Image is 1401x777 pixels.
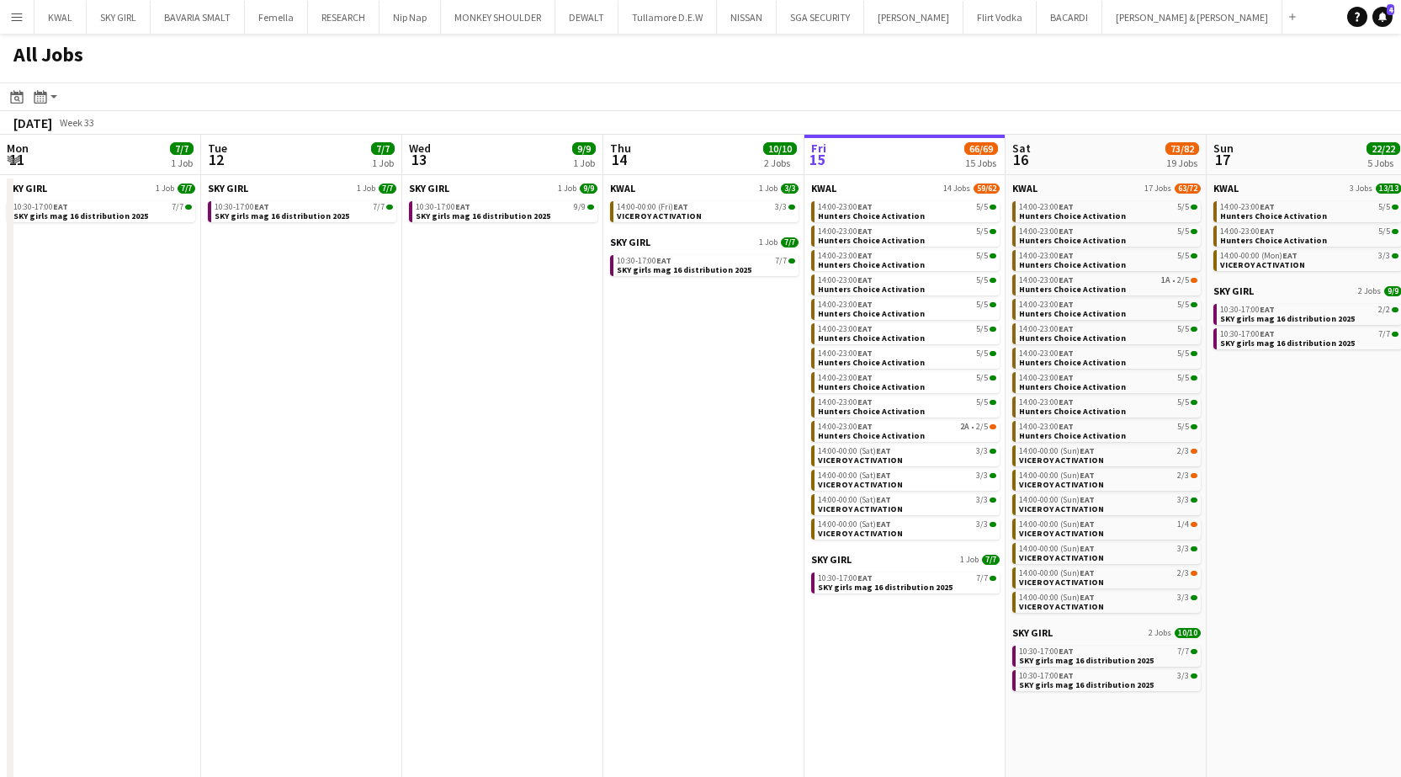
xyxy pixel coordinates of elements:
a: 14:00-23:00EAT5/5Hunters Choice Activation [818,274,996,294]
span: Hunters Choice Activation [1019,210,1126,221]
button: BACARDI [1037,1,1102,34]
div: KWAL14 Jobs59/6214:00-23:00EAT5/5Hunters Choice Activation14:00-23:00EAT5/5Hunters Choice Activat... [811,182,1000,553]
button: MONKEY SHOULDER [441,1,555,34]
span: 14:00-23:00 [818,301,873,309]
span: 59/62 [974,184,1000,194]
a: 14:00-23:00EAT5/5Hunters Choice Activation [1019,421,1197,440]
span: Tue [208,141,227,156]
span: 5/5 [1177,423,1189,431]
a: 14:00-23:00EAT5/5Hunters Choice Activation [818,299,996,318]
div: SKY GIRL1 Job7/710:30-17:00EAT7/7SKY girls mag 16 distribution 2025 [7,182,195,226]
span: 7/7 [1177,647,1189,656]
span: Hunters Choice Activation [1019,308,1126,319]
span: SKY girls mag 16 distribution 2025 [1220,313,1355,324]
span: VICEROY ACTIVATION [1019,503,1104,514]
span: 1 Job [759,237,777,247]
span: EAT [1059,421,1074,432]
span: SKY girls mag 16 distribution 2025 [215,210,349,221]
span: EAT [673,201,688,212]
span: 1 Job [759,184,777,194]
span: Hunters Choice Activation [818,406,925,417]
a: 14:00-23:00EAT5/5Hunters Choice Activation [1019,226,1197,245]
a: KWAL14 Jobs59/62 [811,182,1000,194]
span: 3/3 [1177,593,1189,602]
span: EAT [857,250,873,261]
span: Hunters Choice Activation [818,235,925,246]
span: 14:00-23:00 [1019,227,1074,236]
a: 14:00-23:00EAT5/5Hunters Choice Activation [818,372,996,391]
span: SKY girls mag 16 distribution 2025 [818,582,953,593]
span: 7/7 [976,574,988,583]
span: VICEROY ACTIVATION [1019,577,1104,588]
span: 2/5 [976,423,988,431]
a: 14:00-00:00 (Sat)EAT3/3VICEROY ACTIVATION [818,470,996,489]
span: EAT [876,519,891,530]
span: 5/5 [1177,227,1189,236]
a: 14:00-00:00 (Sun)EAT3/3VICEROY ACTIVATION [1019,592,1197,611]
span: 3/3 [775,203,787,211]
a: 14:00-00:00 (Fri)EAT3/3VICEROY ACTIVATION [617,201,795,221]
span: EAT [1059,250,1074,261]
span: VICEROY ACTIVATION [818,479,903,490]
span: 14:00-00:00 (Sat) [818,496,891,504]
button: DEWALT [555,1,618,34]
span: 7/7 [982,555,1000,565]
span: EAT [857,274,873,285]
span: EAT [1080,519,1095,530]
span: VICEROY ACTIVATION [617,210,702,221]
span: 14:00-00:00 (Sat) [818,447,891,455]
a: 14:00-00:00 (Sun)EAT2/3VICEROY ACTIVATION [1019,445,1197,465]
span: 1 Job [156,184,174,194]
span: VICEROY ACTIVATION [818,455,903,466]
div: [DATE] [13,114,52,131]
span: 5/5 [976,349,988,358]
span: 14:00-23:00 [818,349,873,358]
span: EAT [1059,670,1074,681]
span: SKY girls mag 16 distribution 2025 [13,210,148,221]
span: VICEROY ACTIVATION [1019,528,1104,539]
span: SKY GIRL [610,236,650,248]
span: 10:30-17:00 [215,203,269,211]
span: Hunters Choice Activation [1019,259,1126,270]
span: Hunters Choice Activation [818,333,925,343]
div: SKY GIRL1 Job7/710:30-17:00EAT7/7SKY girls mag 16 distribution 2025 [610,236,799,279]
span: VICEROY ACTIVATION [1019,601,1104,612]
span: EAT [1260,226,1275,237]
button: RESEARCH [308,1,379,34]
span: 63/72 [1175,184,1201,194]
span: 7/7 [775,257,787,265]
span: SKY GIRL [409,182,449,194]
span: EAT [1080,543,1095,554]
span: 3/3 [976,496,988,504]
span: 14:00-23:00 [1019,423,1074,431]
span: 5/5 [1378,227,1390,236]
span: 14:00-23:00 [1019,276,1074,285]
span: 14:00-23:00 [1019,374,1074,382]
div: SKY GIRL1 Job7/710:30-17:00EAT7/7SKY girls mag 16 distribution 2025 [208,182,396,226]
span: Hunters Choice Activation [1019,235,1126,246]
span: 5/5 [1177,325,1189,333]
span: EAT [1059,396,1074,407]
span: SKY GIRL [7,182,47,194]
span: 9/9 [574,203,586,211]
a: 14:00-23:00EAT2A•2/5Hunters Choice Activation [818,421,996,440]
span: 10/10 [1175,628,1201,638]
span: EAT [876,445,891,456]
button: SKY GIRL [87,1,151,34]
span: 5/5 [976,276,988,285]
span: 14:00-23:00 [818,252,873,260]
span: 5/5 [1177,349,1189,358]
span: KWAL [811,182,836,194]
a: 14:00-23:00EAT5/5Hunters Choice Activation [1220,201,1398,221]
button: Flirt Vodka [963,1,1037,34]
span: SKY GIRL [1213,285,1254,297]
span: 14:00-23:00 [818,276,873,285]
a: 14:00-23:00EAT5/5Hunters Choice Activation [1220,226,1398,245]
div: SKY GIRL1 Job9/910:30-17:00EAT9/9SKY girls mag 16 distribution 2025 [409,182,597,226]
span: Hunters Choice Activation [1019,381,1126,392]
span: 14:00-23:00 [818,203,873,211]
span: 14:00-23:00 [1220,203,1275,211]
span: EAT [857,323,873,334]
span: 3/3 [1177,545,1189,553]
a: 14:00-23:00EAT5/5Hunters Choice Activation [1019,250,1197,269]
